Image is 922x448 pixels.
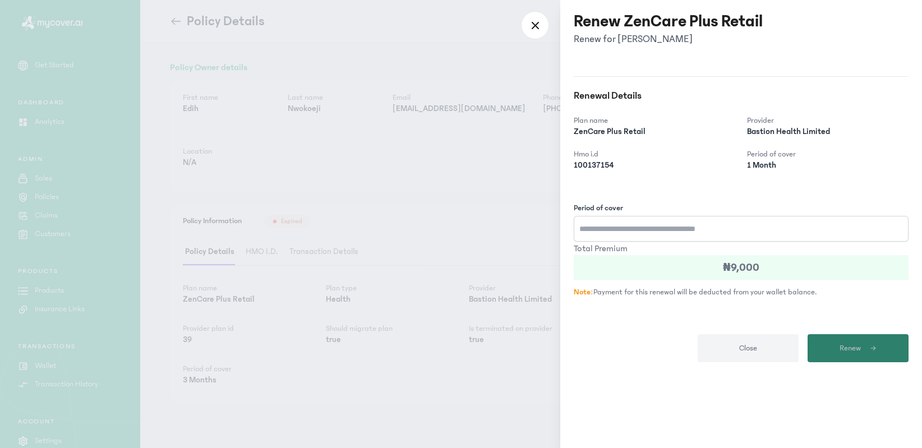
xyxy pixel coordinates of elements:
p: ZenCare Plus Retail [574,126,736,137]
p: Total Premium [574,242,909,255]
p: Renew for [PERSON_NAME] [574,31,763,47]
p: Payment for this renewal will be deducted from your wallet balance. [574,287,909,298]
span: Note: [574,288,593,297]
h3: Renew ZenCare Plus Retail [574,11,763,31]
p: Hmo i.d [574,149,736,160]
div: ₦9,000 [574,255,909,280]
p: 1 Month [747,160,909,171]
span: Close [739,343,757,354]
p: Provider [747,115,909,126]
p: Renewal Details [574,88,909,104]
span: Renew [840,343,861,354]
button: Renew [808,334,909,362]
p: Bastion Health Limited [747,126,909,137]
p: Period of cover [747,149,909,160]
button: Close [698,334,799,362]
p: 100137154 [574,160,736,171]
p: Plan name [574,115,736,126]
label: Period of cover [574,202,623,214]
